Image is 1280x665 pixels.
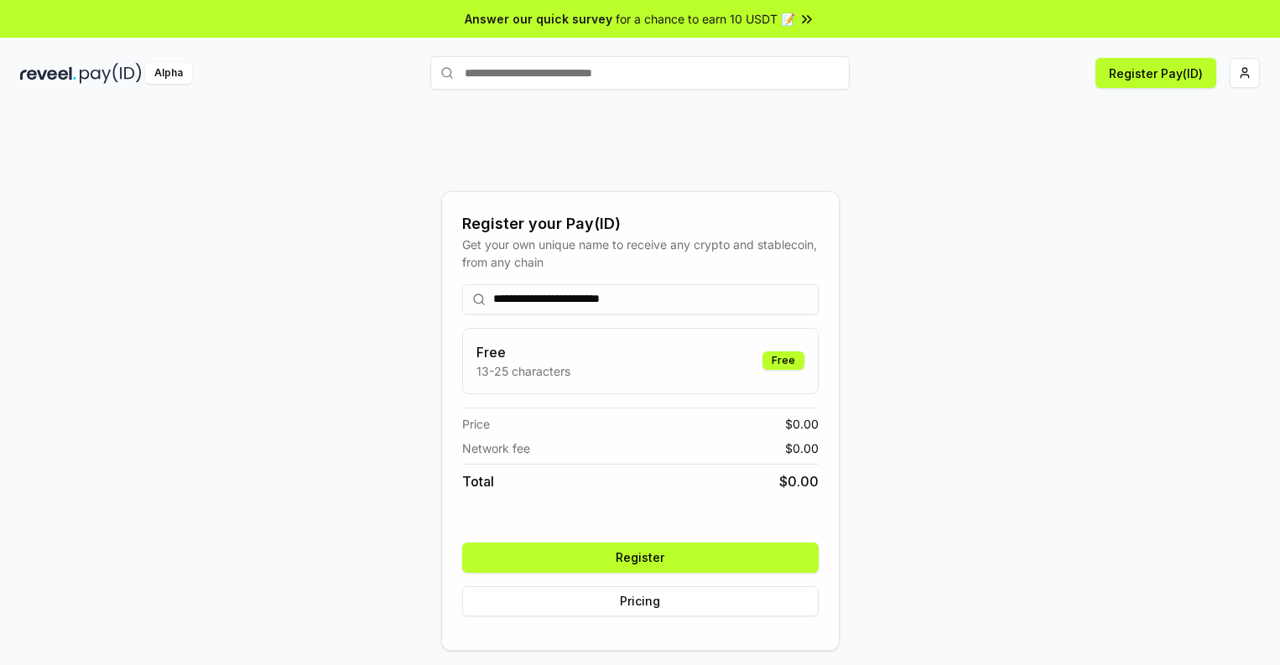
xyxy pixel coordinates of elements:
[462,439,530,457] span: Network fee
[462,212,819,236] div: Register your Pay(ID)
[462,586,819,616] button: Pricing
[462,236,819,271] div: Get your own unique name to receive any crypto and stablecoin, from any chain
[785,439,819,457] span: $ 0.00
[476,342,570,362] h3: Free
[616,10,795,28] span: for a chance to earn 10 USDT 📝
[762,351,804,370] div: Free
[80,63,142,84] img: pay_id
[465,10,612,28] span: Answer our quick survey
[20,63,76,84] img: reveel_dark
[779,471,819,491] span: $ 0.00
[1095,58,1216,88] button: Register Pay(ID)
[462,471,494,491] span: Total
[462,543,819,573] button: Register
[462,415,490,433] span: Price
[476,362,570,380] p: 13-25 characters
[145,63,192,84] div: Alpha
[785,415,819,433] span: $ 0.00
